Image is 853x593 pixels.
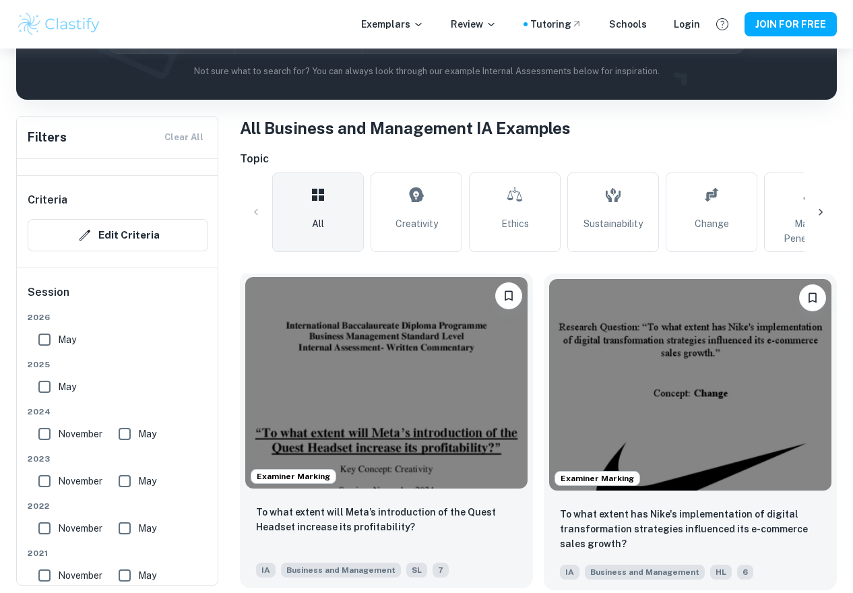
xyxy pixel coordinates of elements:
button: Please log in to bookmark exemplars [495,282,522,309]
span: Change [695,216,729,231]
img: Business and Management IA example thumbnail: To what extent has Nike's implementation [549,279,831,491]
span: Examiner Marking [555,472,639,485]
h1: All Business and Management IA Examples [240,116,837,140]
button: Please log in to bookmark exemplars [799,284,826,311]
span: Ethics [501,216,529,231]
span: May [58,332,76,347]
span: November [58,568,102,583]
button: JOIN FOR FREE [745,12,837,36]
a: Tutoring [530,17,582,32]
span: 2024 [28,406,208,418]
span: November [58,474,102,489]
button: Edit Criteria [28,219,208,251]
button: Help and Feedback [711,13,734,36]
h6: Topic [240,151,837,167]
p: Review [451,17,497,32]
span: Creativity [396,216,438,231]
p: To what extent has Nike's implementation of digital transformation strategies influenced its e-co... [560,507,821,551]
span: 7 [433,563,449,578]
span: May [138,568,156,583]
span: Market Penetration [770,216,850,246]
span: November [58,427,102,441]
span: Business and Management [281,563,401,578]
h6: Criteria [28,192,67,208]
span: May [138,474,156,489]
span: SL [406,563,427,578]
span: May [138,521,156,536]
span: Examiner Marking [251,470,336,482]
span: May [58,379,76,394]
a: Examiner MarkingPlease log in to bookmark exemplarsTo what extent will Meta’s introduction of the... [240,274,533,590]
a: Examiner MarkingPlease log in to bookmark exemplarsTo what extent has Nike's implementation of di... [544,274,837,590]
p: Not sure what to search for? You can always look through our example Internal Assessments below f... [27,65,826,78]
img: Clastify logo [16,11,102,38]
span: IA [256,563,276,578]
span: 2026 [28,311,208,323]
h6: Session [28,284,208,311]
span: 2021 [28,547,208,559]
a: Login [674,17,700,32]
span: All [312,216,324,231]
span: 6 [737,565,753,580]
span: HL [710,565,732,580]
p: To what extent will Meta’s introduction of the Quest Headset increase its profitability? [256,505,517,534]
a: Schools [609,17,647,32]
span: IA [560,565,579,580]
span: May [138,427,156,441]
span: November [58,521,102,536]
span: Sustainability [583,216,643,231]
span: 2022 [28,500,208,512]
span: 2023 [28,453,208,465]
p: Exemplars [361,17,424,32]
img: Business and Management IA example thumbnail: To what extent will Meta’s introduction [245,277,528,489]
h6: Filters [28,128,67,147]
span: Business and Management [585,565,705,580]
span: 2025 [28,358,208,371]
